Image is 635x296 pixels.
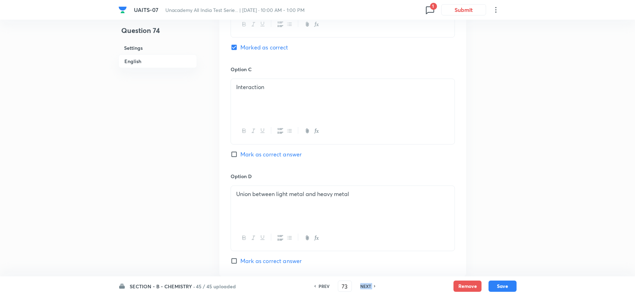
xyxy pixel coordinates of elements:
[118,41,197,54] h6: Settings
[240,257,302,265] span: Mark as correct answer
[441,4,486,15] button: Submit
[231,173,455,180] h6: Option D
[360,283,371,289] h6: NEXT
[319,283,329,289] h6: PREV
[236,190,449,198] p: Union between light metal and heavy metal
[118,6,128,14] a: Company Logo
[430,3,437,10] span: 1
[118,25,197,41] h4: Question 74
[134,6,158,13] span: UAITS-07
[165,7,305,13] span: Unacademy All India Test Serie... | [DATE] · 10:00 AM - 1:00 PM
[118,54,197,68] h6: English
[118,6,127,14] img: Company Logo
[231,66,455,73] h6: Option C
[130,283,195,290] h6: SECTION - B - CHEMISTRY ·
[489,281,517,292] button: Save
[196,283,236,290] h6: 45 / 45 uploaded
[240,43,288,52] span: Marked as correct
[236,83,449,91] p: Interaction
[453,281,482,292] button: Remove
[240,150,302,159] span: Mark as correct answer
